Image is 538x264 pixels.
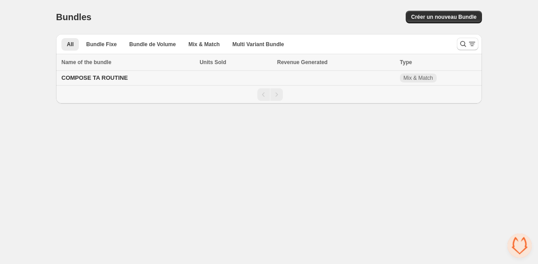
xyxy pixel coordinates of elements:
[400,58,477,67] div: Type
[277,58,337,67] button: Revenue Generated
[61,74,128,81] span: COMPOSE TA ROUTINE
[406,11,482,23] button: Créer un nouveau Bundle
[403,74,433,82] span: Mix & Match
[457,38,478,50] button: Search and filter results
[200,58,226,67] span: Units Sold
[56,12,91,22] h1: Bundles
[200,58,235,67] button: Units Sold
[67,41,74,48] span: All
[411,13,477,21] span: Créer un nouveau Bundle
[61,58,194,67] div: Name of the bundle
[56,85,482,104] nav: Pagination
[188,41,220,48] span: Mix & Match
[86,41,117,48] span: Bundle Fixe
[277,58,328,67] span: Revenue Generated
[232,41,284,48] span: Multi Variant Bundle
[129,41,176,48] span: Bundle de Volume
[508,234,532,258] div: Ouvrir le chat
